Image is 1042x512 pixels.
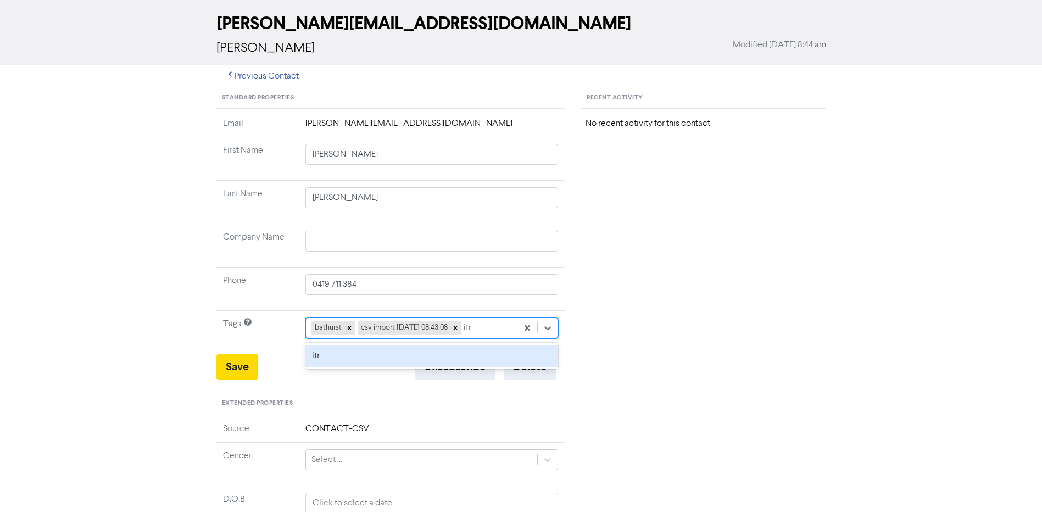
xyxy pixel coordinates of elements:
div: No recent activity for this contact [586,117,821,130]
td: Phone [216,268,299,311]
td: Tags [216,311,299,354]
td: [PERSON_NAME][EMAIL_ADDRESS][DOMAIN_NAME] [299,117,565,137]
td: Gender [216,442,299,486]
div: itr [305,345,559,367]
td: Source [216,422,299,443]
span: Modified [DATE] 8:44 am [733,38,826,52]
td: CONTACT-CSV [299,422,565,443]
button: Previous Contact [216,65,308,88]
iframe: Chat Widget [987,459,1042,512]
td: Company Name [216,224,299,268]
span: [PERSON_NAME] [216,42,315,55]
div: bathurst [311,321,343,335]
div: Select ... [311,453,342,466]
h2: [PERSON_NAME][EMAIL_ADDRESS][DOMAIN_NAME] [216,13,826,34]
td: Last Name [216,181,299,224]
button: Save [216,354,258,380]
td: Email [216,117,299,137]
div: csv import [DATE] 08:43:08 [358,321,449,335]
div: Recent Activity [581,88,826,109]
div: Standard Properties [216,88,565,109]
td: First Name [216,137,299,181]
div: Extended Properties [216,393,565,414]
